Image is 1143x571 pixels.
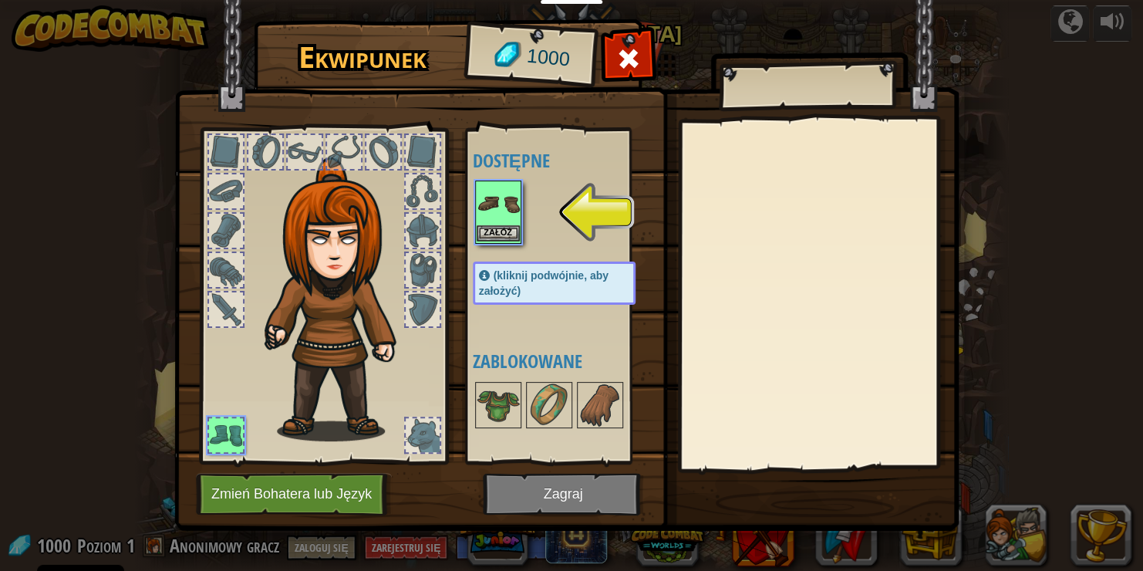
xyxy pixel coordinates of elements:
img: portrait.png [477,182,520,225]
img: portrait.png [528,383,571,427]
img: hair_f2.png [258,157,423,441]
span: (kliknij podwójnie, aby założyć) [479,269,609,297]
h4: Dostępne [473,150,666,171]
img: portrait.png [578,383,622,427]
button: Zmień Bohatera lub Język [196,473,392,515]
span: 1000 [525,42,571,73]
h4: Zablokowane [473,351,666,371]
h1: Ekwipunek [265,41,461,73]
button: Załóż [477,225,520,242]
img: portrait.png [477,383,520,427]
